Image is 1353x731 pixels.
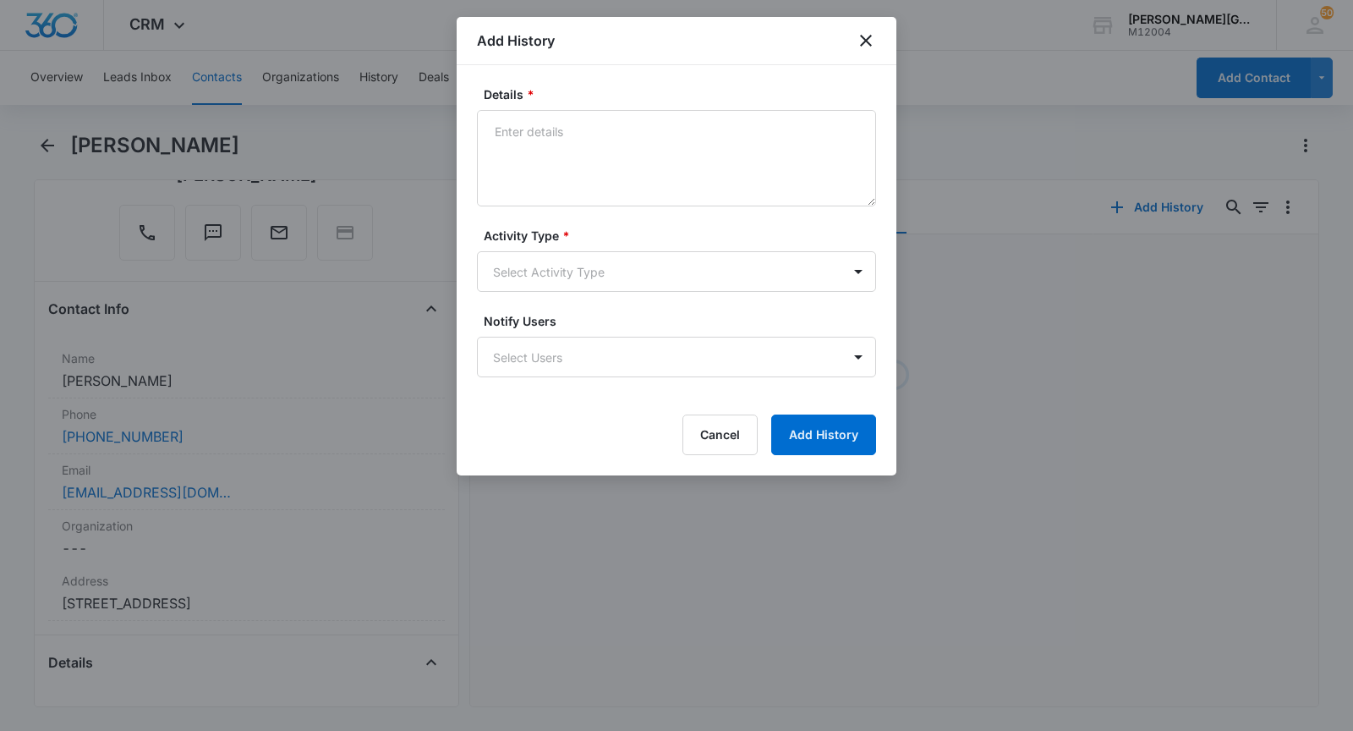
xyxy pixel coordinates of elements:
button: Cancel [682,415,758,455]
h1: Add History [477,30,555,51]
label: Activity Type [484,227,883,245]
button: Add History [771,415,876,455]
label: Details [484,85,883,103]
label: Notify Users [484,312,883,330]
button: close [856,30,876,51]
